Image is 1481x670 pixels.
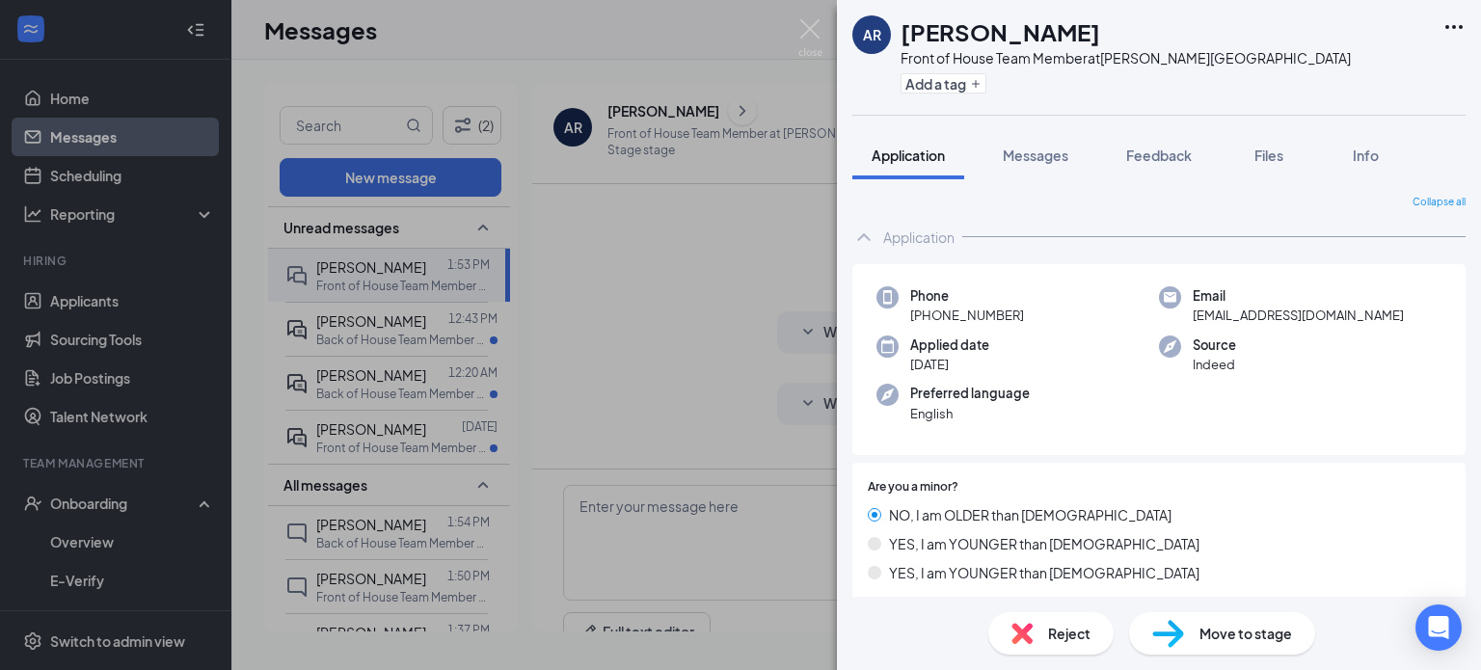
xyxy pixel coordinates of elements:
div: Open Intercom Messenger [1415,604,1462,651]
div: Application [883,228,955,247]
span: Application [872,147,945,164]
svg: Plus [970,78,982,90]
div: Front of House Team Member at [PERSON_NAME][GEOGRAPHIC_DATA] [901,48,1351,67]
span: Indeed [1193,355,1236,374]
span: Reject [1048,623,1091,644]
span: English [910,404,1030,423]
span: Phone [910,286,1024,306]
span: Move to stage [1199,623,1292,644]
div: AR [863,25,881,44]
button: PlusAdd a tag [901,73,986,94]
span: Collapse all [1413,195,1466,210]
span: Source [1193,335,1236,355]
span: Applied date [910,335,989,355]
span: Are you a minor? [868,478,958,496]
span: [EMAIL_ADDRESS][DOMAIN_NAME] [1193,306,1404,325]
span: [DATE] [910,355,989,374]
span: Info [1353,147,1379,164]
span: Email [1193,286,1404,306]
span: [PHONE_NUMBER] [910,306,1024,325]
svg: Ellipses [1442,15,1466,39]
span: YES, I am YOUNGER than [DEMOGRAPHIC_DATA] [889,562,1199,583]
svg: ChevronUp [852,226,875,249]
span: NO, I am OLDER than [DEMOGRAPHIC_DATA] [889,504,1171,525]
span: Preferred language [910,384,1030,403]
h1: [PERSON_NAME] [901,15,1100,48]
span: Messages [1003,147,1068,164]
span: YES, I am YOUNGER than [DEMOGRAPHIC_DATA] [889,533,1199,554]
span: Files [1254,147,1283,164]
span: Feedback [1126,147,1192,164]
